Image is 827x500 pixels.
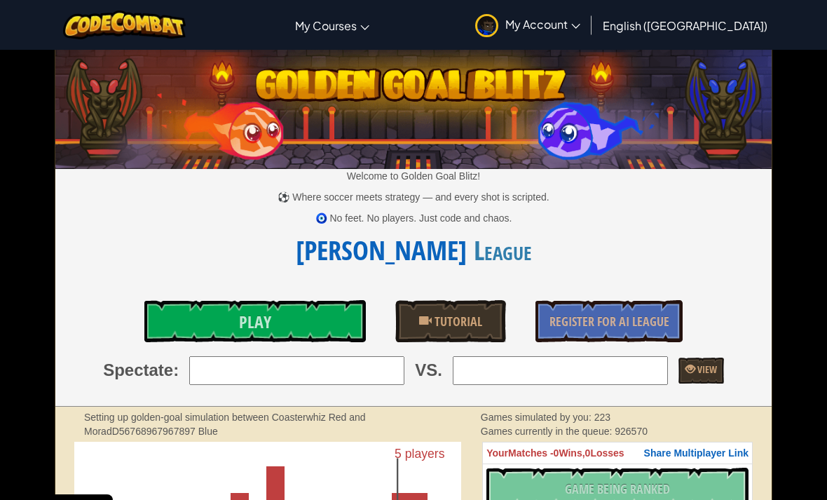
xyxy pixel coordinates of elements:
th: 0 0 [483,442,753,464]
span: Spectate [103,358,173,382]
span: Share Multiplayer Link [644,447,749,459]
span: Your [486,447,508,459]
a: English ([GEOGRAPHIC_DATA]) [596,6,774,44]
span: English ([GEOGRAPHIC_DATA]) [603,18,767,33]
strong: Setting up golden-goal simulation between Coasterwhiz Red and MoradD56768967967897 Blue [84,412,366,437]
text: 5 players [395,447,445,461]
span: Games simulated by you: [481,412,594,423]
p: ⚽ Where soccer meets strategy — and every shot is scripted. [55,190,772,204]
img: Golden Goal [55,44,772,169]
a: My Courses [288,6,376,44]
span: VS. [415,358,442,382]
a: Tutorial [395,300,506,342]
span: League [467,231,532,269]
span: Losses [590,447,624,459]
span: : [173,358,179,382]
span: View [695,363,717,376]
span: 223 [594,412,610,423]
span: Tutorial [432,313,482,330]
span: Games currently in the queue: [481,426,615,437]
img: CodeCombat logo [63,11,186,39]
span: 926570 [615,426,648,437]
span: Register for AI League [549,313,669,330]
p: 🧿 No feet. No players. Just code and chaos. [55,211,772,225]
img: avatar [475,14,498,37]
span: My Account [505,17,580,32]
span: Play [239,311,271,333]
span: Matches - [508,447,554,459]
p: Welcome to Golden Goal Blitz! [55,169,772,183]
a: My Account [468,3,587,47]
a: Register for AI League [535,300,683,342]
a: [PERSON_NAME] [296,231,467,269]
span: Wins, [559,447,585,459]
span: My Courses [295,18,357,33]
